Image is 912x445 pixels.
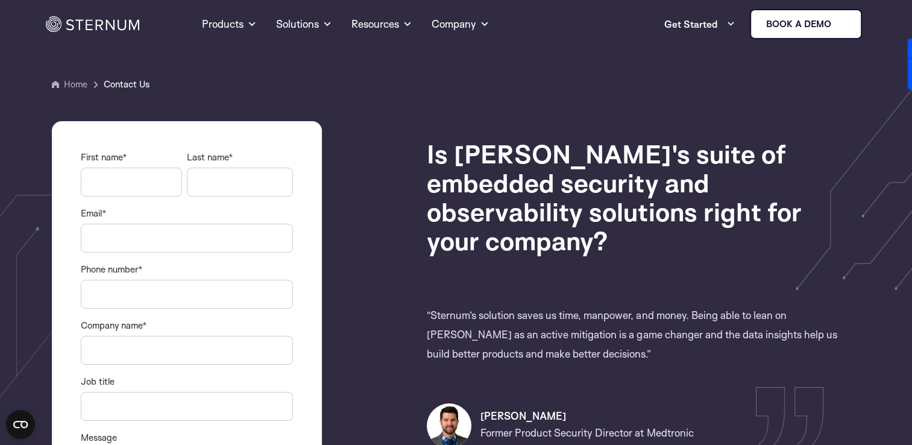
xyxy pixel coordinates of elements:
[432,2,489,46] a: Company
[81,432,117,443] span: Message
[202,2,257,46] a: Products
[480,409,854,423] h3: [PERSON_NAME]
[351,2,412,46] a: Resources
[427,306,854,364] p: “Sternum’s solution saves us time, manpower, and money. Being able to lean on [PERSON_NAME] as an...
[81,320,142,331] span: Company name
[6,410,35,439] button: Open CMP widget
[836,19,846,29] img: sternum iot
[187,151,228,163] span: Last name
[664,12,735,36] a: Get Started
[276,2,332,46] a: Solutions
[81,264,138,275] span: Phone number
[81,151,122,163] span: First name
[64,78,87,90] a: Home
[81,376,115,387] span: Job title
[480,423,854,443] p: Former Product Security Director at Medtronic
[427,139,854,255] h1: Is [PERSON_NAME]'s suite of embedded security and observability solutions right for your company?
[104,77,149,92] span: Contact Us
[750,9,862,39] a: Book a demo
[81,207,102,219] span: Email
